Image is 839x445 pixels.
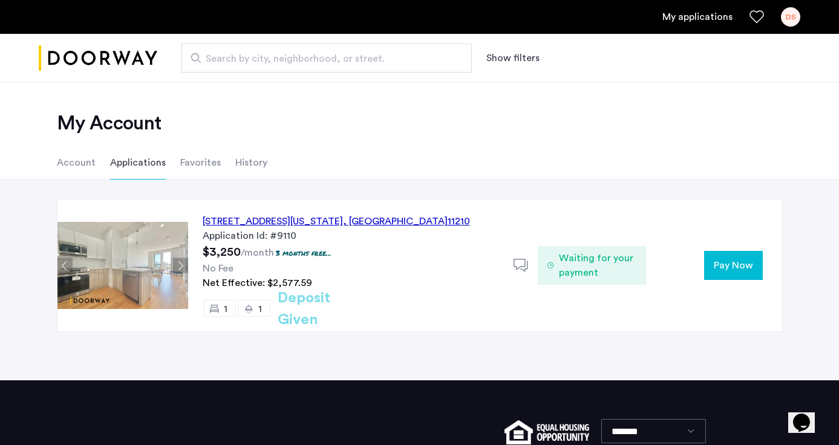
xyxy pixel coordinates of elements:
[504,420,589,444] img: equal-housing.png
[39,36,157,81] img: logo
[343,216,448,226] span: , [GEOGRAPHIC_DATA]
[39,36,157,81] a: Cazamio logo
[278,287,374,331] h2: Deposit Given
[203,229,499,243] div: Application Id: #9110
[203,264,233,273] span: No Fee
[276,248,331,258] p: 3 months free...
[57,146,96,180] li: Account
[57,222,188,309] img: Apartment photo
[788,397,827,433] iframe: chat widget
[781,7,800,27] div: DS
[601,419,706,443] select: Language select
[662,10,733,24] a: My application
[110,146,166,180] li: Applications
[203,278,312,288] span: Net Effective: $2,577.59
[181,44,472,73] input: Apartment Search
[235,146,267,180] li: History
[714,258,753,273] span: Pay Now
[704,251,763,280] button: button
[241,248,274,258] sub: /month
[486,51,540,65] button: Show or hide filters
[749,10,764,24] a: Favorites
[203,214,470,229] div: [STREET_ADDRESS][US_STATE] 11210
[57,258,73,273] button: Previous apartment
[203,246,241,258] span: $3,250
[258,304,262,314] span: 1
[559,251,637,280] span: Waiting for your payment
[173,258,188,273] button: Next apartment
[224,304,227,314] span: 1
[206,51,438,66] span: Search by city, neighborhood, or street.
[57,111,783,135] h2: My Account
[180,146,221,180] li: Favorites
